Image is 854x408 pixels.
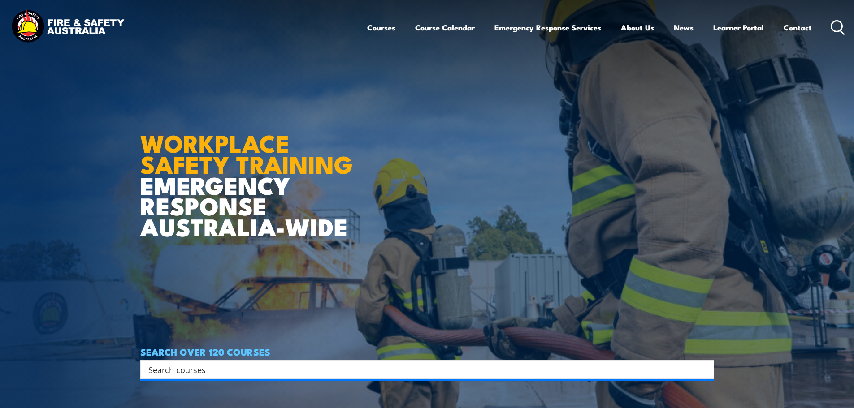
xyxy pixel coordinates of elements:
[674,16,694,39] a: News
[784,16,812,39] a: Contact
[621,16,654,39] a: About Us
[367,16,395,39] a: Courses
[140,110,360,237] h1: EMERGENCY RESPONSE AUSTRALIA-WIDE
[140,347,714,356] h4: SEARCH OVER 120 COURSES
[150,363,696,376] form: Search form
[140,124,353,182] strong: WORKPLACE SAFETY TRAINING
[415,16,475,39] a: Course Calendar
[148,363,694,376] input: Search input
[698,363,711,376] button: Search magnifier button
[494,16,601,39] a: Emergency Response Services
[713,16,764,39] a: Learner Portal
